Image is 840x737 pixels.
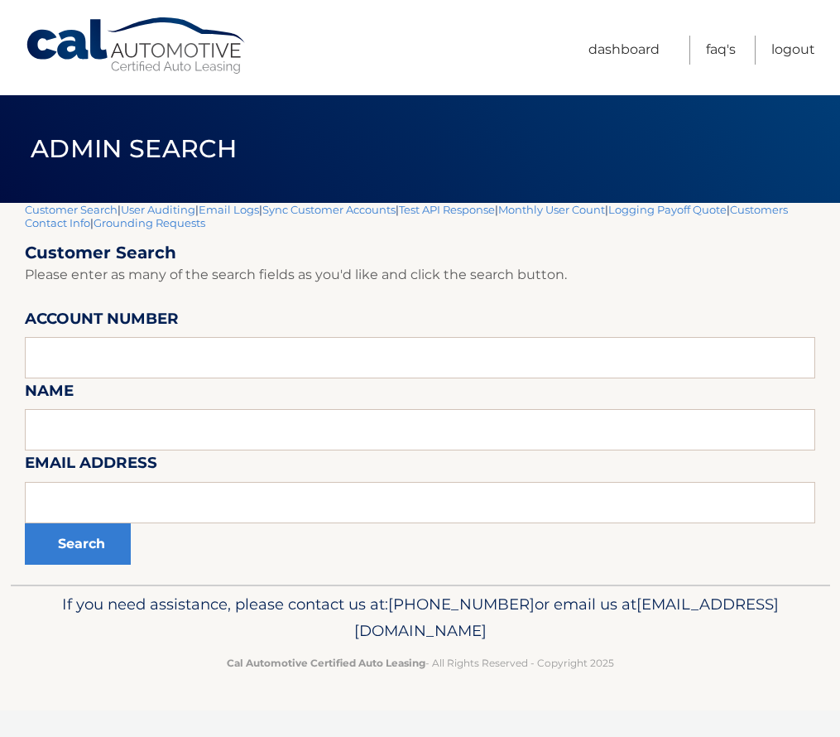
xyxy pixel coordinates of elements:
[25,243,815,263] h2: Customer Search
[121,203,195,216] a: User Auditing
[498,203,605,216] a: Monthly User Count
[706,36,736,65] a: FAQ's
[36,591,805,644] p: If you need assistance, please contact us at: or email us at
[771,36,815,65] a: Logout
[262,203,396,216] a: Sync Customer Accounts
[199,203,259,216] a: Email Logs
[399,203,495,216] a: Test API Response
[94,216,205,229] a: Grounding Requests
[25,523,131,565] button: Search
[31,133,237,164] span: Admin Search
[25,378,74,409] label: Name
[608,203,727,216] a: Logging Payoff Quote
[388,595,535,614] span: [PHONE_NUMBER]
[25,450,157,481] label: Email Address
[227,657,425,669] strong: Cal Automotive Certified Auto Leasing
[25,203,118,216] a: Customer Search
[25,203,788,229] a: Customers Contact Info
[25,306,179,337] label: Account Number
[25,203,815,585] div: | | | | | | | |
[588,36,660,65] a: Dashboard
[25,17,248,75] a: Cal Automotive
[36,654,805,672] p: - All Rights Reserved - Copyright 2025
[25,263,815,287] p: Please enter as many of the search fields as you'd like and click the search button.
